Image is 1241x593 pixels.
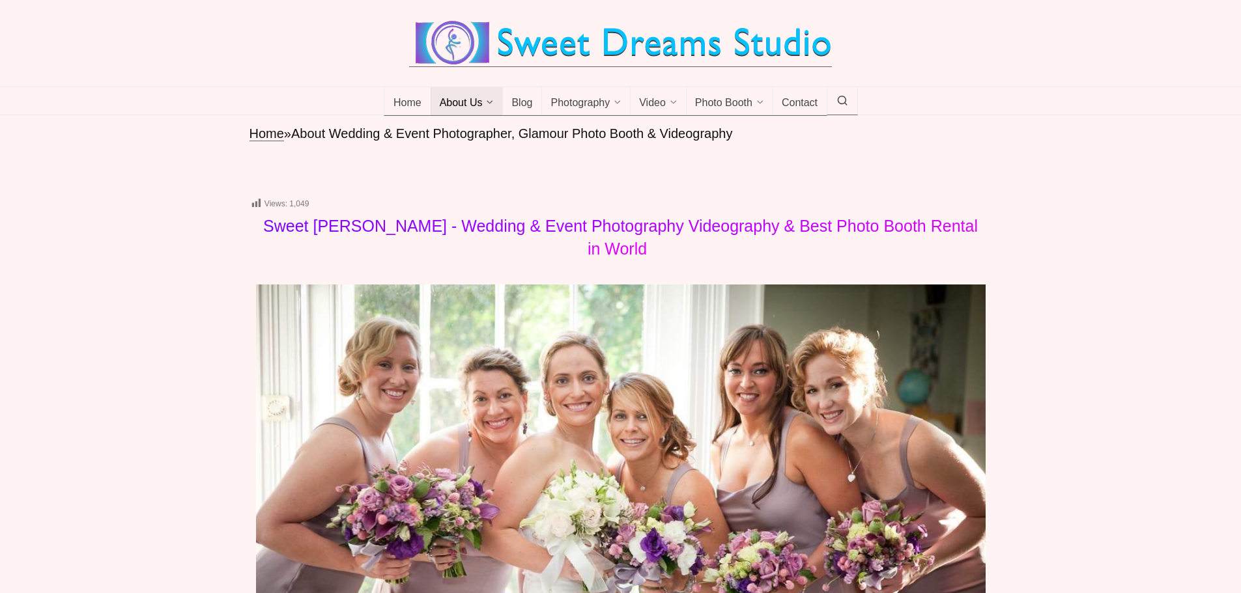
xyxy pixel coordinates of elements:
a: Blog [502,87,542,116]
a: Photography [541,87,631,116]
span: Views: [264,199,287,208]
span: » [284,126,291,141]
a: About Us [431,87,504,116]
a: Video [630,87,687,116]
span: Sweet [PERSON_NAME] - Wedding & Event Photography Videography & Best Photo Booth Rental in World [263,217,978,258]
span: Photo Booth [695,97,752,110]
span: Home [393,97,421,110]
a: Contact [773,87,827,116]
img: Best Wedding Event Photography Photo Booth Videography NJ NY [409,20,832,66]
nav: breadcrumbs [250,125,992,143]
a: Home [384,87,431,116]
span: Photography [550,97,610,110]
span: Video [639,97,666,110]
a: Home [250,126,284,141]
span: Contact [782,97,818,110]
span: Blog [511,97,532,110]
span: 1,049 [289,199,309,208]
span: About Us [440,97,483,110]
span: About Wedding & Event Photographer, Glamour Photo Booth & Videography [291,126,733,141]
a: Photo Booth [686,87,773,116]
